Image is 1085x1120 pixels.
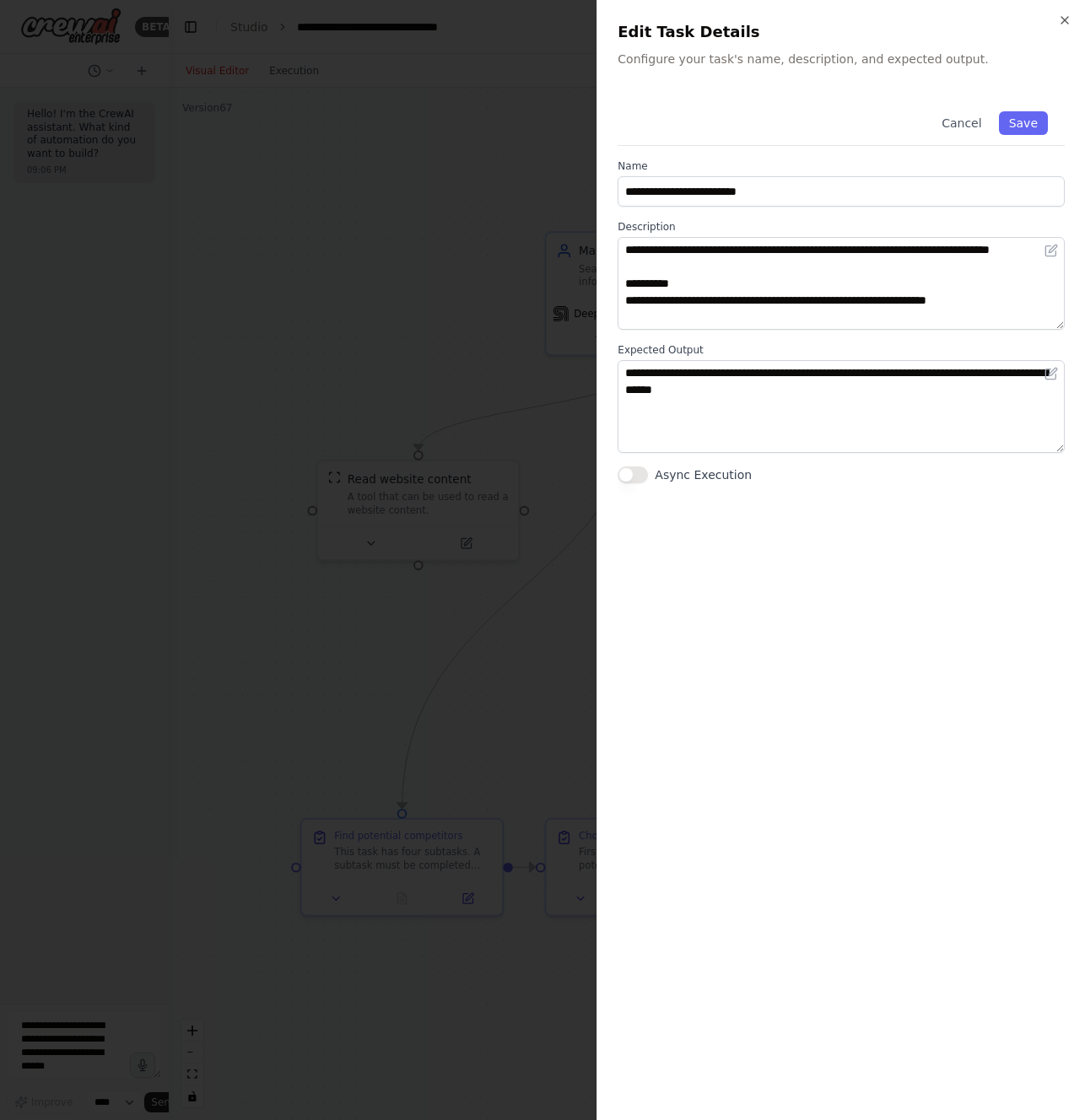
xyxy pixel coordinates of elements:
[931,111,991,135] button: Cancel
[655,466,752,483] label: Async Execution
[999,111,1048,135] button: Save
[618,20,1065,44] h2: Edit Task Details
[1041,240,1061,261] button: Open in editor
[618,220,1065,234] label: Description
[618,343,1065,357] label: Expected Output
[1041,363,1061,384] button: Open in editor
[618,159,1065,173] label: Name
[618,51,1065,67] p: Configure your task's name, description, and expected output.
